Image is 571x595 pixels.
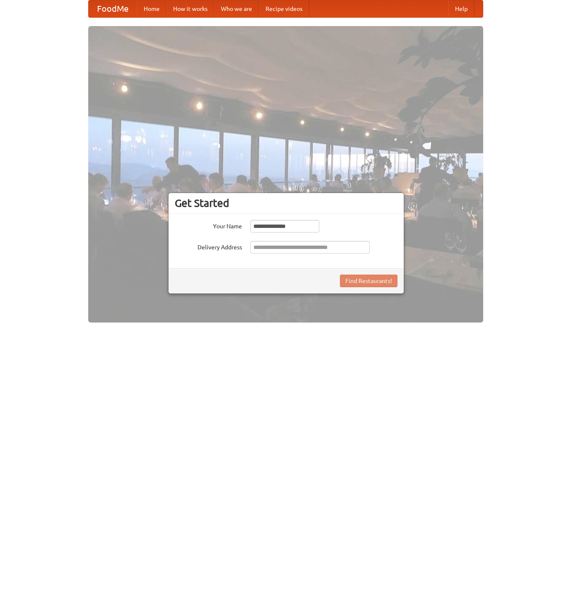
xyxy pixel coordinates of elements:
[137,0,166,17] a: Home
[166,0,214,17] a: How it works
[175,220,242,230] label: Your Name
[214,0,259,17] a: Who we are
[448,0,474,17] a: Help
[89,0,137,17] a: FoodMe
[175,197,397,209] h3: Get Started
[175,241,242,251] label: Delivery Address
[340,275,397,287] button: Find Restaurants!
[259,0,309,17] a: Recipe videos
